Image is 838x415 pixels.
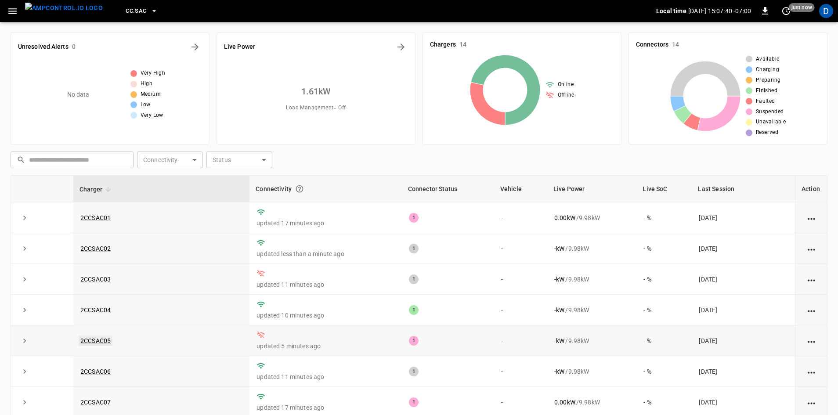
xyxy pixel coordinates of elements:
[494,233,547,264] td: -
[672,40,679,50] h6: 14
[756,128,778,137] span: Reserved
[256,342,394,350] p: updated 5 minutes ago
[80,368,111,375] a: 2CCSAC06
[430,40,456,50] h6: Chargers
[494,295,547,325] td: -
[409,213,419,223] div: 1
[409,367,419,376] div: 1
[756,108,784,116] span: Suspended
[636,176,692,202] th: Live SoC
[409,397,419,407] div: 1
[554,336,630,345] div: / 9.98 kW
[554,306,564,314] p: - kW
[494,176,547,202] th: Vehicle
[409,274,419,284] div: 1
[286,104,346,112] span: Load Management = Off
[18,211,31,224] button: expand row
[409,305,419,315] div: 1
[18,303,31,317] button: expand row
[25,3,103,14] img: ampcontrol.io logo
[18,334,31,347] button: expand row
[636,40,668,50] h6: Connectors
[80,214,111,221] a: 2CCSAC01
[79,336,112,346] a: 2CCSAC05
[494,202,547,233] td: -
[122,3,161,20] button: CC.SAC
[80,276,111,283] a: 2CCSAC03
[18,242,31,255] button: expand row
[141,111,163,120] span: Very Low
[141,101,151,109] span: Low
[256,280,394,289] p: updated 11 minutes ago
[819,4,833,18] div: profile-icon
[806,398,817,407] div: action cell options
[692,176,795,202] th: Last Session
[692,325,795,356] td: [DATE]
[554,367,564,376] p: - kW
[554,275,564,284] p: - kW
[636,264,692,295] td: - %
[554,213,630,222] div: / 9.98 kW
[806,306,817,314] div: action cell options
[756,65,779,74] span: Charging
[554,244,564,253] p: - kW
[141,90,161,99] span: Medium
[256,249,394,258] p: updated less than a minute ago
[756,97,775,106] span: Faulted
[126,6,146,16] span: CC.SAC
[554,367,630,376] div: / 9.98 kW
[554,244,630,253] div: / 9.98 kW
[79,184,114,195] span: Charger
[806,244,817,253] div: action cell options
[554,336,564,345] p: - kW
[656,7,686,15] p: Local time
[554,306,630,314] div: / 9.98 kW
[554,275,630,284] div: / 9.98 kW
[256,403,394,412] p: updated 17 minutes ago
[636,233,692,264] td: - %
[692,356,795,387] td: [DATE]
[494,264,547,295] td: -
[18,396,31,409] button: expand row
[692,264,795,295] td: [DATE]
[224,42,255,52] h6: Live Power
[256,372,394,381] p: updated 11 minutes ago
[256,311,394,320] p: updated 10 minutes ago
[554,213,575,222] p: 0.00 kW
[756,118,786,126] span: Unavailable
[292,181,307,197] button: Connection between the charger and our software.
[409,336,419,346] div: 1
[67,90,90,99] p: No data
[806,213,817,222] div: action cell options
[558,80,574,89] span: Online
[636,356,692,387] td: - %
[494,325,547,356] td: -
[256,219,394,227] p: updated 17 minutes ago
[806,275,817,284] div: action cell options
[402,176,494,202] th: Connector Status
[789,3,815,12] span: just now
[80,307,111,314] a: 2CCSAC04
[806,367,817,376] div: action cell options
[636,202,692,233] td: - %
[756,55,780,64] span: Available
[692,202,795,233] td: [DATE]
[256,181,395,197] div: Connectivity
[558,91,574,100] span: Offline
[756,76,781,85] span: Preparing
[459,40,466,50] h6: 14
[494,356,547,387] td: -
[636,325,692,356] td: - %
[141,69,166,78] span: Very High
[554,398,575,407] p: 0.00 kW
[756,87,777,95] span: Finished
[692,233,795,264] td: [DATE]
[795,176,827,202] th: Action
[72,42,76,52] h6: 0
[409,244,419,253] div: 1
[806,336,817,345] div: action cell options
[636,295,692,325] td: - %
[301,84,331,98] h6: 1.61 kW
[18,42,69,52] h6: Unresolved Alerts
[554,398,630,407] div: / 9.98 kW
